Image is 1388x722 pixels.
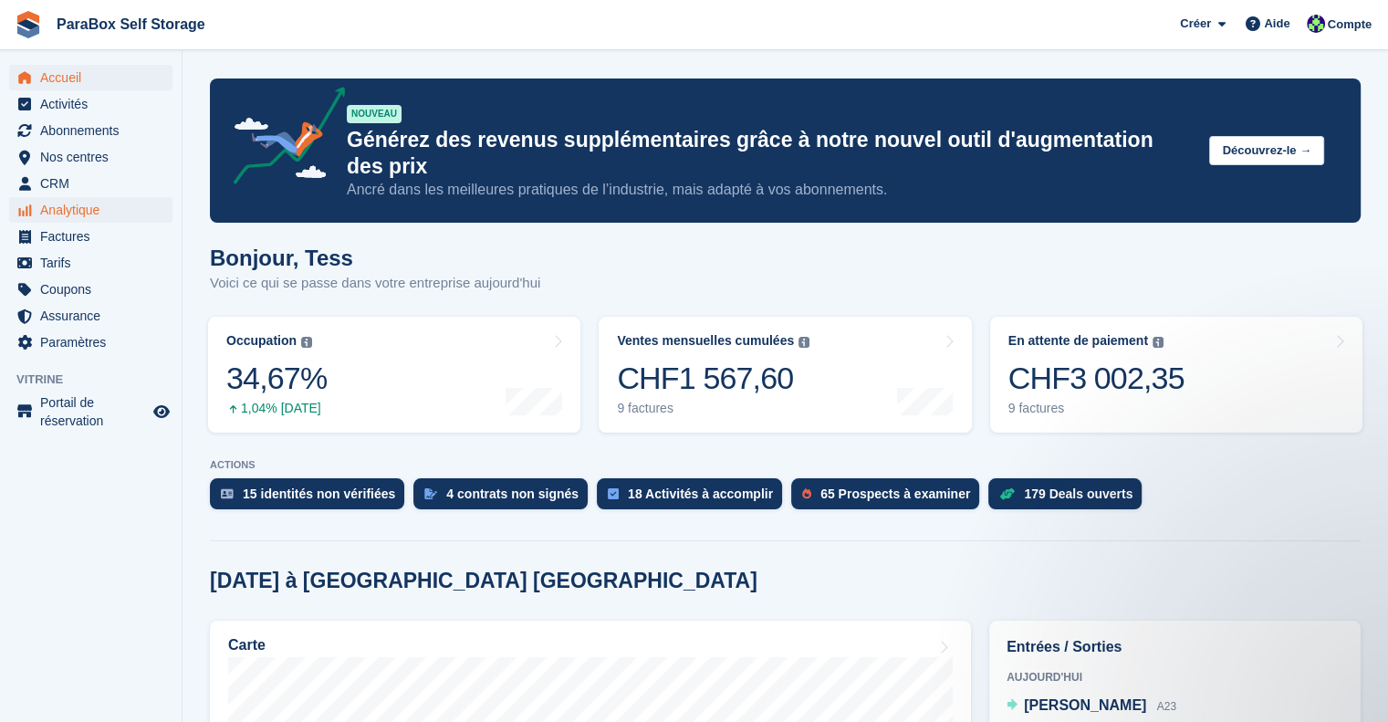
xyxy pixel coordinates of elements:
a: menu [9,65,172,90]
div: En attente de paiement [1008,333,1148,349]
span: Accueil [40,65,150,90]
img: Tess Bédat [1307,15,1325,33]
div: Ventes mensuelles cumulées [617,333,794,349]
a: 4 contrats non signés [413,478,597,518]
a: [PERSON_NAME] A23 [1007,695,1176,718]
span: Tarifs [40,250,150,276]
div: 1,04% [DATE] [226,401,327,416]
img: stora-icon-8386f47178a22dfd0bd8f6a31ec36ba5ce8667c1dd55bd0f319d3a0aa187defe.svg [15,11,42,38]
img: task-75834270c22a3079a89374b754ae025e5fb1db73e45f91037f5363f120a921f8.svg [608,488,619,499]
a: En attente de paiement CHF3 002,35 9 factures [990,317,1362,433]
span: Compte [1328,16,1372,34]
div: 9 factures [617,401,809,416]
button: Découvrez-le → [1209,136,1324,166]
img: icon-info-grey-7440780725fd019a000dd9b08b2336e03edf1995a4989e88bcd33f0948082b44.svg [301,337,312,348]
a: Ventes mensuelles cumulées CHF1 567,60 9 factures [599,317,971,433]
span: Analytique [40,197,150,223]
a: menu [9,171,172,196]
img: icon-info-grey-7440780725fd019a000dd9b08b2336e03edf1995a4989e88bcd33f0948082b44.svg [1153,337,1164,348]
div: 15 identités non vérifiées [243,487,395,501]
span: Aide [1264,15,1289,33]
span: Vitrine [16,371,182,389]
h1: Bonjour, Tess [210,246,540,270]
div: 9 factures [1008,401,1184,416]
span: Créer [1180,15,1211,33]
a: menu [9,303,172,329]
img: icon-info-grey-7440780725fd019a000dd9b08b2336e03edf1995a4989e88bcd33f0948082b44.svg [798,337,809,348]
p: Ancré dans les meilleures pratiques de l’industrie, mais adapté à vos abonnements. [347,180,1195,200]
span: Assurance [40,303,150,329]
span: A23 [1157,700,1176,713]
span: Paramètres [40,330,150,355]
a: menu [9,144,172,170]
div: 179 Deals ouverts [1024,487,1132,501]
div: CHF3 002,35 [1008,360,1184,397]
span: Coupons [40,277,150,302]
a: ParaBox Self Storage [49,9,213,39]
h2: Carte [228,637,266,654]
div: 4 contrats non signés [446,487,579,501]
p: ACTIONS [210,459,1361,471]
img: contract_signature_icon-13c848040528278c33f63329250d36e43548de30e8caae1d1a13099fd9432cc5.svg [424,488,437,499]
img: price-adjustments-announcement-icon-8257ccfd72463d97f412b2fc003d46551f7dbcb40ab6d574587a9cd5c0d94... [218,87,346,191]
span: [PERSON_NAME] [1024,697,1146,713]
p: Voici ce qui se passe dans votre entreprise aujourd'hui [210,273,540,294]
span: Portail de réservation [40,393,150,430]
div: 65 Prospects à examiner [820,487,970,501]
a: Boutique d'aperçu [151,401,172,423]
img: verify_identity-adf6edd0f0f0b5bbfe63781bf79b02c33cf7c696d77639b501bdc392416b5a36.svg [221,488,234,499]
a: 18 Activités à accomplir [597,478,791,518]
a: menu [9,197,172,223]
span: Factures [40,224,150,249]
p: Générez des revenus supplémentaires grâce à notre nouvel outil d'augmentation des prix [347,127,1195,180]
a: 65 Prospects à examiner [791,478,988,518]
span: Abonnements [40,118,150,143]
a: menu [9,250,172,276]
div: 34,67% [226,360,327,397]
div: Aujourd'hui [1007,669,1343,685]
div: NOUVEAU [347,105,402,123]
span: Activités [40,91,150,117]
a: menu [9,393,172,430]
a: menu [9,330,172,355]
img: deal-1b604bf984904fb50ccaf53a9ad4b4a5d6e5aea283cecdc64d6e3604feb123c2.svg [999,487,1015,500]
a: Occupation 34,67% 1,04% [DATE] [208,317,580,433]
a: menu [9,91,172,117]
a: menu [9,118,172,143]
h2: [DATE] à [GEOGRAPHIC_DATA] [GEOGRAPHIC_DATA] [210,569,757,593]
a: 15 identités non vérifiées [210,478,413,518]
span: Nos centres [40,144,150,170]
a: menu [9,277,172,302]
span: CRM [40,171,150,196]
div: CHF1 567,60 [617,360,809,397]
a: menu [9,224,172,249]
div: 18 Activités à accomplir [628,487,773,501]
img: prospect-51fa495bee0391a8d652442698ab0144808aea92771e9ea1ae160a38d050c398.svg [802,488,811,499]
div: Occupation [226,333,297,349]
a: 179 Deals ouverts [988,478,1151,518]
h2: Entrées / Sorties [1007,636,1343,658]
